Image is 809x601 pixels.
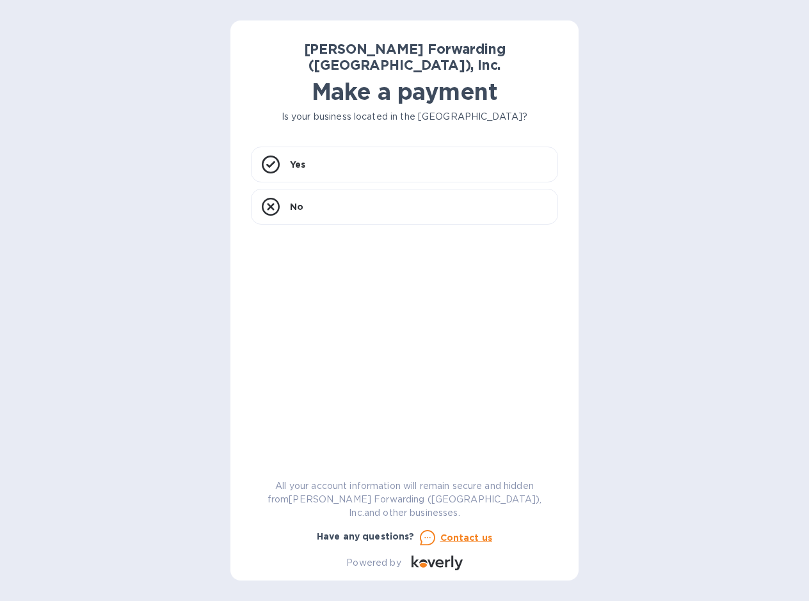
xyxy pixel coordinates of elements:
[317,531,415,541] b: Have any questions?
[251,110,558,124] p: Is your business located in the [GEOGRAPHIC_DATA]?
[346,556,401,570] p: Powered by
[304,41,506,73] b: [PERSON_NAME] Forwarding ([GEOGRAPHIC_DATA]), Inc.
[251,78,558,105] h1: Make a payment
[251,479,558,520] p: All your account information will remain secure and hidden from [PERSON_NAME] Forwarding ([GEOGRA...
[440,533,493,543] u: Contact us
[290,200,303,213] p: No
[290,158,305,171] p: Yes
